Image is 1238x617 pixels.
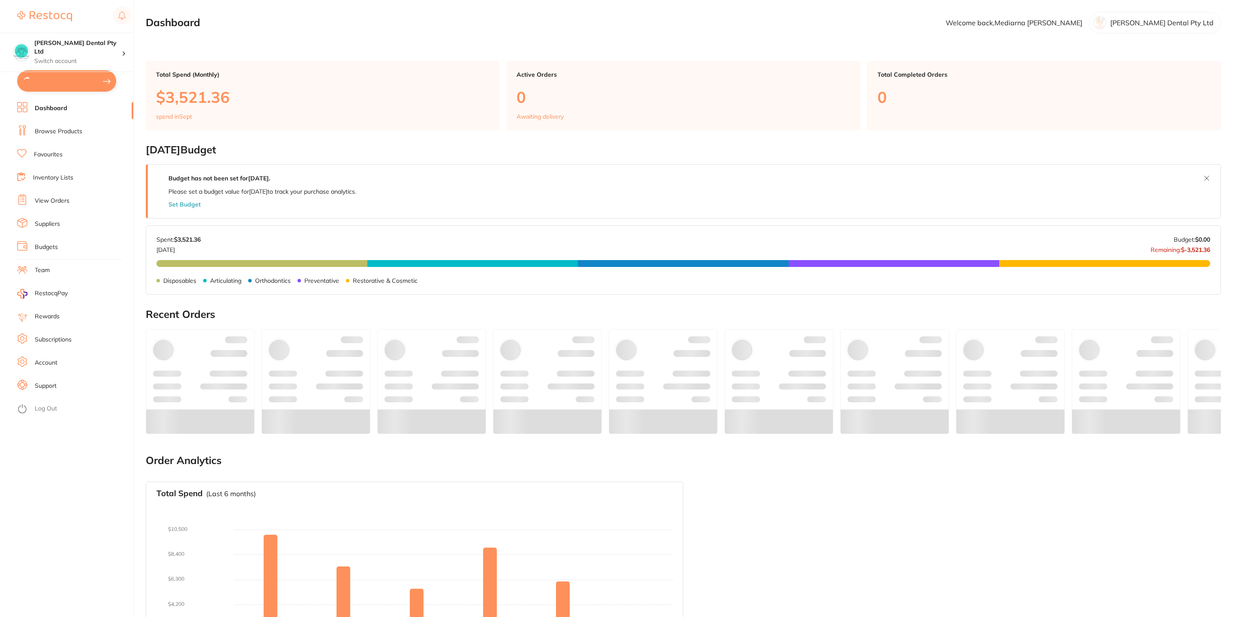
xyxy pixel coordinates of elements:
[1151,243,1210,253] p: Remaining:
[17,289,68,299] a: RestocqPay
[34,150,63,159] a: Favourites
[146,455,1221,467] h2: Order Analytics
[156,71,489,78] p: Total Spend (Monthly)
[156,88,489,106] p: $3,521.36
[17,6,72,26] a: Restocq Logo
[35,312,60,321] a: Rewards
[146,61,499,130] a: Total Spend (Monthly)$3,521.36spend inSept
[35,104,67,113] a: Dashboard
[506,61,860,130] a: Active Orders0Awaiting delivery
[35,220,60,228] a: Suppliers
[35,127,82,136] a: Browse Products
[517,71,850,78] p: Active Orders
[34,57,122,66] p: Switch account
[33,174,73,182] a: Inventory Lists
[210,277,241,284] p: Articulating
[146,308,1221,320] h2: Recent Orders
[35,197,69,205] a: View Orders
[13,44,30,60] img: Biltoft Dental Pty Ltd
[946,19,1082,27] p: Welcome back, Mediarna [PERSON_NAME]
[255,277,291,284] p: Orthodontics
[168,188,356,195] p: Please set a budget value for [DATE] to track your purchase analytics.
[877,88,1211,106] p: 0
[17,289,27,299] img: RestocqPay
[174,236,201,243] strong: $3,521.36
[517,113,564,120] p: Awaiting delivery
[168,174,270,182] strong: Budget has not been set for [DATE] .
[1110,19,1214,27] p: [PERSON_NAME] Dental Pty Ltd
[304,277,339,284] p: Preventative
[146,144,1221,156] h2: [DATE] Budget
[17,11,72,21] img: Restocq Logo
[35,289,68,298] span: RestocqPay
[163,277,196,284] p: Disposables
[877,71,1211,78] p: Total Completed Orders
[35,335,72,344] a: Subscriptions
[156,113,192,120] p: spend in Sept
[867,61,1221,130] a: Total Completed Orders0
[156,489,203,498] h3: Total Spend
[34,39,122,56] h4: Biltoft Dental Pty Ltd
[206,490,256,497] p: (Last 6 months)
[35,243,58,252] a: Budgets
[35,404,57,413] a: Log Out
[35,382,57,390] a: Support
[517,88,850,106] p: 0
[35,266,50,275] a: Team
[1181,246,1210,254] strong: $-3,521.36
[35,359,57,367] a: Account
[156,243,201,253] p: [DATE]
[1195,236,1210,243] strong: $0.00
[1174,236,1210,243] p: Budget:
[146,17,200,29] h2: Dashboard
[168,201,201,208] button: Set Budget
[353,277,418,284] p: Restorative & Cosmetic
[17,402,131,416] button: Log Out
[156,236,201,243] p: Spent:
